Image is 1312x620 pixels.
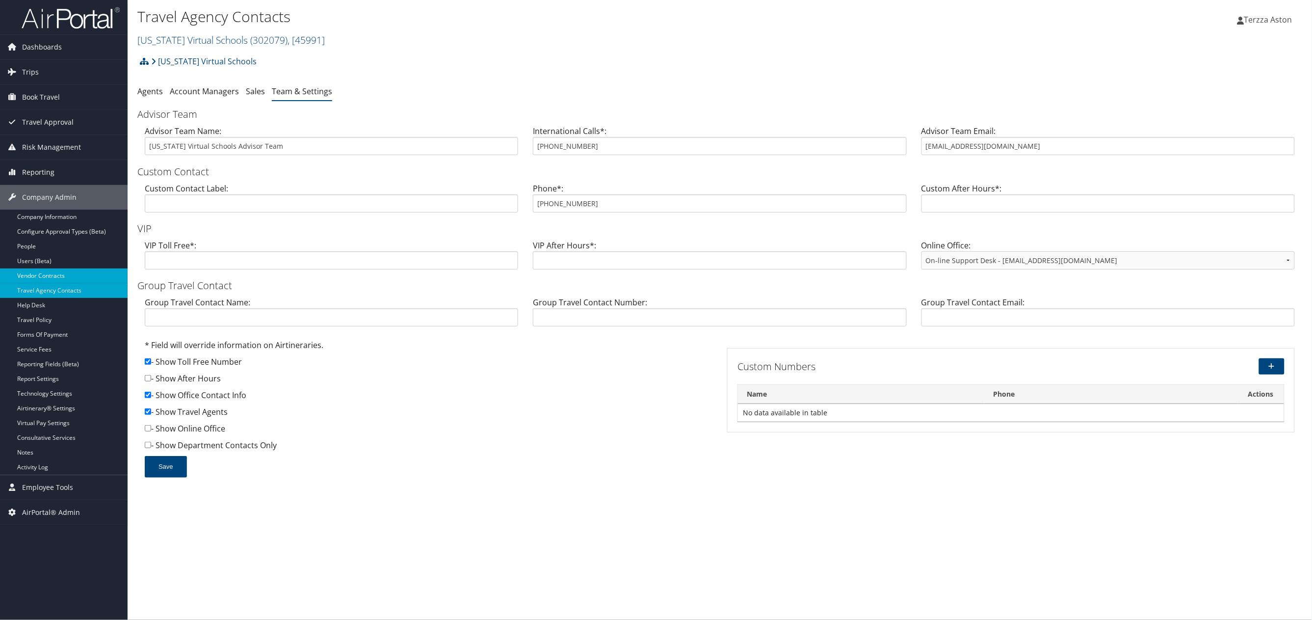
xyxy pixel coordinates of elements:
[525,125,914,163] div: International Calls*:
[22,85,60,109] span: Book Travel
[137,183,525,220] div: Custom Contact Label:
[525,240,914,277] div: VIP After Hours*:
[137,86,163,97] a: Agents
[1237,5,1302,34] a: Terzza Aston
[250,33,288,47] span: ( 302079 )
[288,33,325,47] span: , [ 45991 ]
[145,356,712,373] div: - Show Toll Free Number
[984,385,1238,404] th: Phone: activate to sort column ascending
[246,86,265,97] a: Sales
[137,297,525,334] div: Group Travel Contact Name:
[145,423,712,439] div: - Show Online Office
[1238,385,1284,404] th: Actions: activate to sort column ascending
[137,125,525,163] div: Advisor Team Name:
[170,86,239,97] a: Account Managers
[914,183,1302,220] div: Custom After Hours*:
[22,185,77,210] span: Company Admin
[22,35,62,59] span: Dashboards
[145,373,712,389] div: - Show After Hours
[22,160,54,185] span: Reporting
[22,135,81,160] span: Risk Management
[525,183,914,220] div: Phone*:
[137,6,914,27] h1: Travel Agency Contacts
[914,125,1302,163] div: Advisor Team Email:
[145,406,712,423] div: - Show Travel Agents
[22,60,39,84] span: Trips
[145,389,712,406] div: - Show Office Contact Info
[914,297,1302,334] div: Group Travel Contact Email:
[737,360,1100,374] h3: Custom Numbers
[137,33,325,47] a: [US_STATE] Virtual Schools
[22,500,80,525] span: AirPortal® Admin
[738,385,984,404] th: Name: activate to sort column descending
[137,222,1302,236] h3: VIP
[272,86,332,97] a: Team & Settings
[22,110,74,135] span: Travel Approval
[22,6,120,29] img: airportal-logo.png
[914,240,1302,277] div: Online Office:
[145,439,712,456] div: - Show Department Contacts Only
[22,475,73,500] span: Employee Tools
[525,297,914,334] div: Group Travel Contact Number:
[1244,14,1292,25] span: Terzza Aston
[137,279,1302,293] h3: Group Travel Contact
[137,165,1302,179] h3: Custom Contact
[738,404,1284,422] td: No data available in table
[145,339,712,356] div: * Field will override information on Airtineraries.
[151,52,257,71] a: [US_STATE] Virtual Schools
[137,108,1302,121] h3: Advisor Team
[137,240,525,277] div: VIP Toll Free*:
[145,456,187,478] button: Save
